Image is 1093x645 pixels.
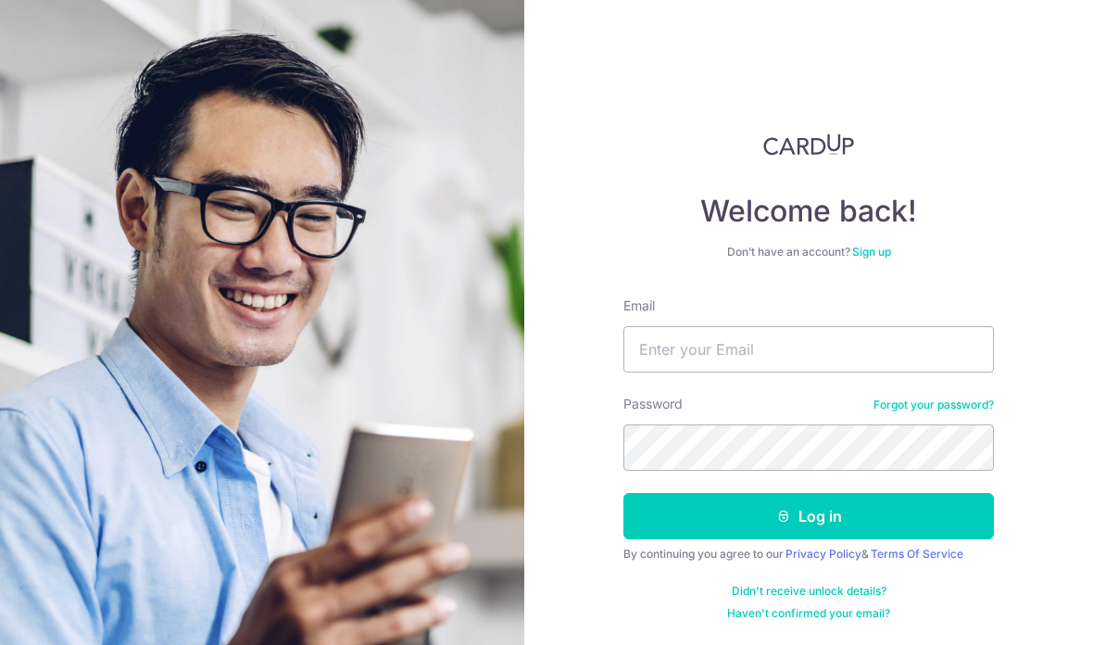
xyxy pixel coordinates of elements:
[623,395,683,413] label: Password
[852,245,891,259] a: Sign up
[727,606,890,621] a: Haven't confirmed your email?
[623,297,655,315] label: Email
[763,133,854,156] img: CardUp Logo
[871,547,963,561] a: Terms Of Service
[873,398,994,412] a: Forgot your password?
[623,493,994,539] button: Log in
[785,547,861,561] a: Privacy Policy
[623,245,994,259] div: Don’t have an account?
[732,584,886,599] a: Didn't receive unlock details?
[623,326,994,373] input: Enter your Email
[623,547,994,562] div: By continuing you agree to our &
[623,193,994,230] h4: Welcome back!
